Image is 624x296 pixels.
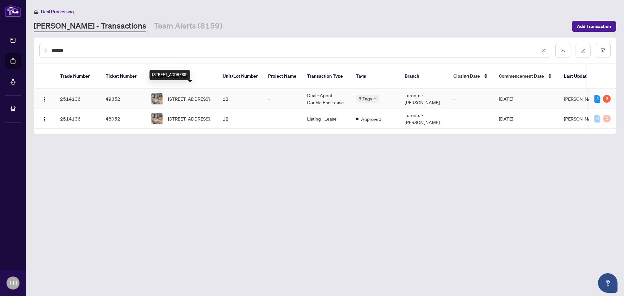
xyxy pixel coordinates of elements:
td: 12 [217,89,263,109]
th: Last Updated By [559,64,607,89]
span: filter [601,48,605,53]
td: [DATE] [494,109,559,129]
div: 0 [594,115,600,122]
span: Approved [361,115,381,122]
td: - [448,109,494,129]
div: 5 [594,95,600,103]
div: 0 [603,115,611,122]
th: Trade Number [55,64,100,89]
td: [DATE] [494,89,559,109]
span: LH [9,278,17,288]
td: 12 [217,109,263,129]
span: Closing Date [453,72,480,80]
span: home [34,9,38,14]
td: [PERSON_NAME] [559,109,607,129]
td: 48052 [100,109,146,129]
span: [STREET_ADDRESS] [168,95,210,102]
span: Add Transaction [577,21,611,32]
span: Deal Processing [41,9,74,15]
button: edit [576,43,591,58]
th: Unit/Lot Number [217,64,263,89]
span: close [541,48,546,53]
div: [STREET_ADDRESS] [149,70,190,80]
button: download [555,43,570,58]
td: Listing - Lease [302,109,351,129]
div: 3 [603,95,611,103]
td: Deal - Agent Double End Lease [302,89,351,109]
th: Transaction Type [302,64,351,89]
a: Team Alerts (8159) [154,20,222,32]
th: Closing Date [448,64,494,89]
img: Logo [42,117,47,122]
td: 49352 [100,89,146,109]
button: Add Transaction [572,21,616,32]
img: Logo [42,97,47,102]
img: thumbnail-img [151,93,162,104]
th: Tags [351,64,399,89]
img: thumbnail-img [151,113,162,124]
span: [STREET_ADDRESS] [168,115,210,122]
th: Property Address [146,64,217,89]
span: edit [581,48,585,53]
td: - [448,89,494,109]
span: Commencement Date [499,72,544,80]
td: [PERSON_NAME] [559,89,607,109]
th: Project Name [263,64,302,89]
td: - [263,109,302,129]
th: Branch [399,64,448,89]
span: down [373,97,377,100]
th: Ticket Number [100,64,146,89]
td: 2514136 [55,89,100,109]
span: download [561,48,565,53]
th: Commencement Date [494,64,559,89]
td: Toronto - [PERSON_NAME] [399,109,448,129]
button: Open asap [598,273,617,293]
span: 3 Tags [358,95,372,102]
a: [PERSON_NAME] - Transactions [34,20,146,32]
img: logo [5,5,21,17]
td: Toronto - [PERSON_NAME] [399,89,448,109]
button: Logo [39,94,50,104]
button: Logo [39,113,50,124]
td: 2514136 [55,109,100,129]
td: - [263,89,302,109]
button: filter [596,43,611,58]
